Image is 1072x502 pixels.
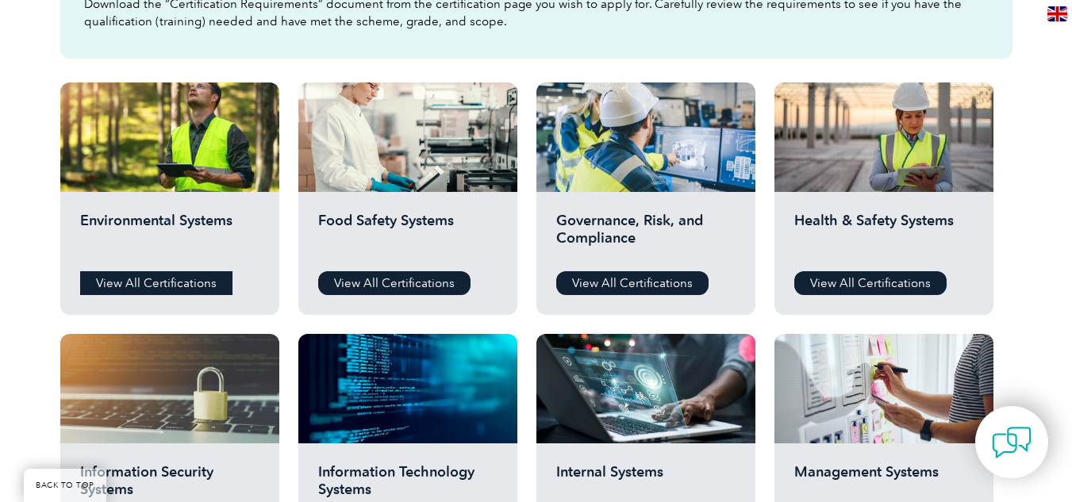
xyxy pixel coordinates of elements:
[992,423,1032,462] img: contact-chat.png
[318,271,471,295] a: View All Certifications
[24,469,106,502] a: BACK TO TOP
[80,212,259,259] h2: Environmental Systems
[318,212,498,259] h2: Food Safety Systems
[556,271,709,295] a: View All Certifications
[794,271,947,295] a: View All Certifications
[1047,6,1067,21] img: en
[80,271,232,295] a: View All Certifications
[556,212,736,259] h2: Governance, Risk, and Compliance
[794,212,974,259] h2: Health & Safety Systems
